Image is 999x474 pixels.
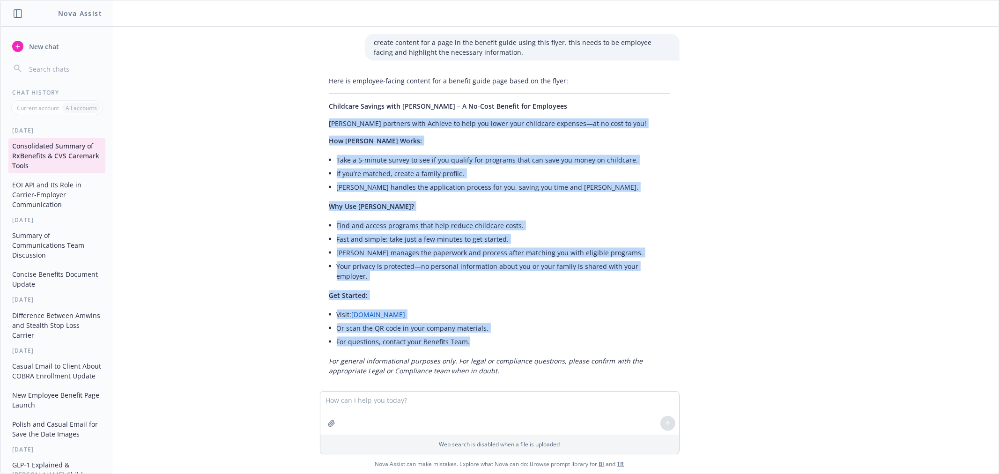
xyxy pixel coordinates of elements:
[27,62,102,75] input: Search chats
[329,136,422,145] span: How [PERSON_NAME] Works:
[8,228,105,263] button: Summary of Communications Team Discussion
[337,308,670,321] li: Visit:
[8,308,105,343] button: Difference Between Amwins and Stealth Stop Loss Carrier
[329,118,670,128] p: [PERSON_NAME] partners with Achieve to help you lower your childcare expenses—at no cost to you!
[329,356,643,375] em: For general informational purposes only. For legal or compliance questions, please confirm with t...
[337,167,670,180] li: If you’re matched, create a family profile.
[8,358,105,384] button: Casual Email to Client About COBRA Enrollment Update
[1,445,113,453] div: [DATE]
[8,416,105,442] button: Polish and Casual Email for Save the Date Images
[8,267,105,292] button: Concise Benefits Document Update
[17,104,59,112] p: Current account
[337,246,670,259] li: [PERSON_NAME] manages the paperwork and process after matching you with eligible programs.
[1,347,113,355] div: [DATE]
[8,387,105,413] button: New Employee Benefit Page Launch
[337,232,670,246] li: Fast and simple: take just a few minutes to get started.
[337,180,670,194] li: [PERSON_NAME] handles the application process for you, saving you time and [PERSON_NAME].
[337,219,670,232] li: Find and access programs that help reduce childcare costs.
[4,454,995,474] span: Nova Assist can make mistakes. Explore what Nova can do: Browse prompt library for and
[27,42,59,52] span: New chat
[352,310,406,319] a: [DOMAIN_NAME]
[617,460,624,468] a: TR
[329,291,368,300] span: Get Started:
[329,102,568,111] span: Childcare Savings with [PERSON_NAME] – A No-Cost Benefit for Employees
[1,89,113,96] div: Chat History
[8,138,105,173] button: Consolidated Summary of RxBenefits & CVS Caremark Tools
[8,38,105,55] button: New chat
[58,8,102,18] h1: Nova Assist
[1,126,113,134] div: [DATE]
[329,76,670,86] p: Here is employee-facing content for a benefit guide page based on the flyer:
[599,460,605,468] a: BI
[66,104,97,112] p: All accounts
[326,440,673,448] p: Web search is disabled when a file is uploaded
[329,202,414,211] span: Why Use [PERSON_NAME]?
[337,153,670,167] li: Take a 5-minute survey to see if you qualify for programs that can save you money on childcare.
[337,321,670,335] li: Or scan the QR code in your company materials.
[8,177,105,212] button: EOI API and Its Role in Carrier-Employer Communication
[337,335,670,348] li: For questions, contact your Benefits Team.
[374,37,670,57] p: create content for a page in the benefit guide using this flyer. this needs to be employee facing...
[1,296,113,304] div: [DATE]
[337,259,670,283] li: Your privacy is protected—no personal information about you or your family is shared with your em...
[1,216,113,224] div: [DATE]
